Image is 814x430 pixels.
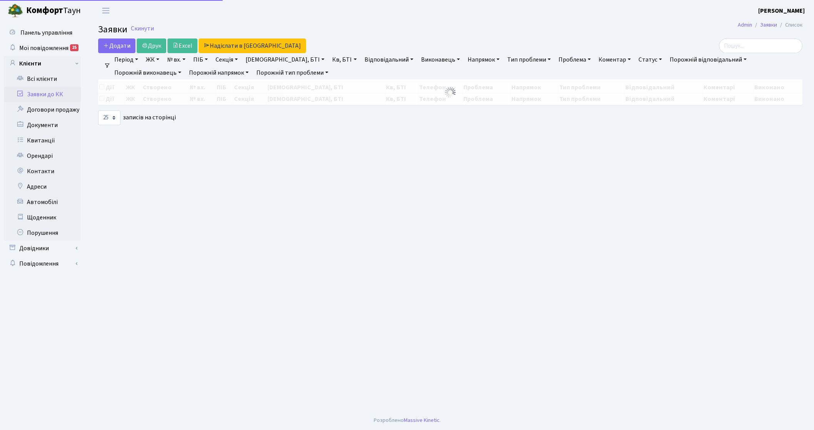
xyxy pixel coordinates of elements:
a: ПІБ [190,53,211,66]
a: Надіслати в [GEOGRAPHIC_DATA] [199,38,306,53]
a: Заявки [760,21,777,29]
img: logo.png [8,3,23,18]
a: Адреси [4,179,81,194]
a: Порожній виконавець [111,66,184,79]
a: Орендарі [4,148,81,164]
a: Порожній напрямок [186,66,252,79]
span: Панель управління [20,28,72,37]
a: Скинути [131,25,154,32]
div: 25 [70,44,79,51]
b: [PERSON_NAME] [758,7,805,15]
a: Порожній відповідальний [667,53,750,66]
input: Пошук... [719,38,802,53]
a: Статус [635,53,665,66]
b: Комфорт [26,4,63,17]
nav: breadcrumb [726,17,814,33]
span: Додати [103,42,130,50]
span: Заявки [98,23,127,36]
a: Контакти [4,164,81,179]
a: № вх. [164,53,189,66]
a: Коментар [595,53,634,66]
button: Переключити навігацію [96,4,115,17]
a: Кв, БТІ [329,53,359,66]
li: Список [777,21,802,29]
a: Секція [212,53,241,66]
a: Відповідальний [361,53,416,66]
a: Період [111,53,141,66]
a: Порожній тип проблеми [253,66,331,79]
a: Довідники [4,241,81,256]
select: записів на сторінці [98,110,120,125]
a: Клієнти [4,56,81,71]
label: записів на сторінці [98,110,176,125]
a: Панель управління [4,25,81,40]
a: Щоденник [4,210,81,225]
a: Всі клієнти [4,71,81,87]
div: Розроблено . [374,416,441,425]
a: [PERSON_NAME] [758,6,805,15]
a: Повідомлення [4,256,81,271]
img: Обробка... [444,86,456,99]
a: Напрямок [465,53,503,66]
a: [DEMOGRAPHIC_DATA], БТІ [242,53,328,66]
a: Massive Kinetic [404,416,440,424]
a: ЖК [143,53,162,66]
a: Excel [167,38,197,53]
a: Мої повідомлення25 [4,40,81,56]
a: Квитанції [4,133,81,148]
a: Порушення [4,225,81,241]
a: Друк [137,38,166,53]
span: Таун [26,4,81,17]
a: Автомобілі [4,194,81,210]
a: Документи [4,117,81,133]
a: Додати [98,38,135,53]
a: Admin [738,21,752,29]
a: Тип проблеми [504,53,554,66]
a: Проблема [555,53,594,66]
a: Виконавець [418,53,463,66]
span: Мої повідомлення [19,44,69,52]
a: Заявки до КК [4,87,81,102]
a: Договори продажу [4,102,81,117]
